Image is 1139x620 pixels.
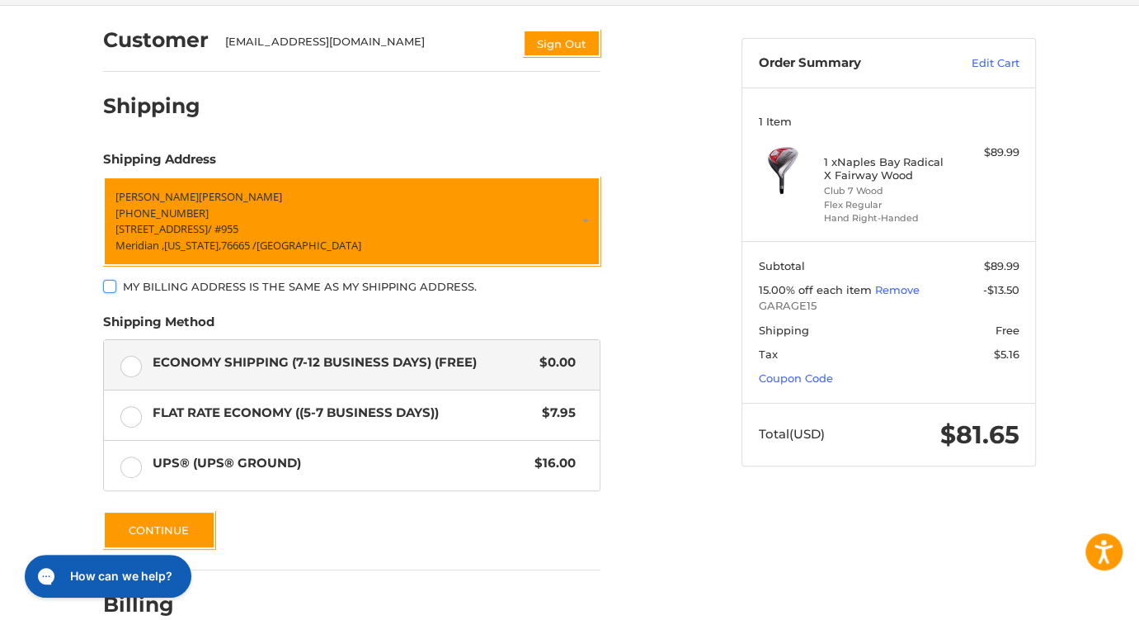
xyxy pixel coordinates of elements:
span: [GEOGRAPHIC_DATA] [257,237,361,252]
legend: Shipping Address [103,150,216,177]
h3: 1 Item [759,115,1019,128]
a: Coupon Code [759,372,833,385]
span: [US_STATE], [164,237,221,252]
span: Economy Shipping (7-12 Business Days) (Free) [153,353,532,372]
h2: Customer [103,27,209,53]
label: My billing address is the same as my shipping address. [103,280,600,293]
span: $0.00 [531,353,576,372]
span: Subtotal [759,259,805,272]
h2: Shipping [103,93,200,119]
span: Flat Rate Economy ((5-7 Business Days)) [153,404,534,423]
li: Club 7 Wood [824,184,950,198]
span: UPS® (UPS® Ground) [153,454,527,473]
div: [EMAIL_ADDRESS][DOMAIN_NAME] [225,34,507,57]
button: Sign Out [523,30,600,57]
h2: Billing [103,592,200,618]
a: Remove [875,283,920,296]
a: Edit Cart [936,55,1019,72]
span: -$13.50 [983,283,1019,296]
li: Hand Right-Handed [824,211,950,225]
span: [PERSON_NAME] [199,189,282,204]
a: Enter or select a different address [103,177,600,266]
span: GARAGE15 [759,298,1019,315]
span: $16.00 [526,454,576,473]
span: [STREET_ADDRESS] [115,221,208,236]
div: $89.99 [954,144,1019,161]
span: / #955 [208,221,238,236]
span: Free [995,324,1019,337]
span: 76665 / [221,237,257,252]
span: [PHONE_NUMBER] [115,205,209,220]
iframe: Gorgias live chat messenger [16,549,195,603]
span: Shipping [759,324,809,337]
h3: Order Summary [759,55,936,72]
span: $81.65 [940,419,1019,450]
span: 15.00% off each item [759,283,875,296]
span: $5.16 [994,348,1019,361]
h4: 1 x Naples Bay Radical X Fairway Wood [824,155,950,182]
li: Flex Regular [824,198,950,212]
span: $7.95 [534,404,576,423]
legend: Shipping Method [103,313,214,339]
span: Meridian , [115,237,164,252]
span: Total (USD) [759,426,825,442]
span: [PERSON_NAME] [115,189,199,204]
span: Tax [759,348,778,361]
button: Continue [103,511,215,549]
span: $89.99 [984,259,1019,272]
